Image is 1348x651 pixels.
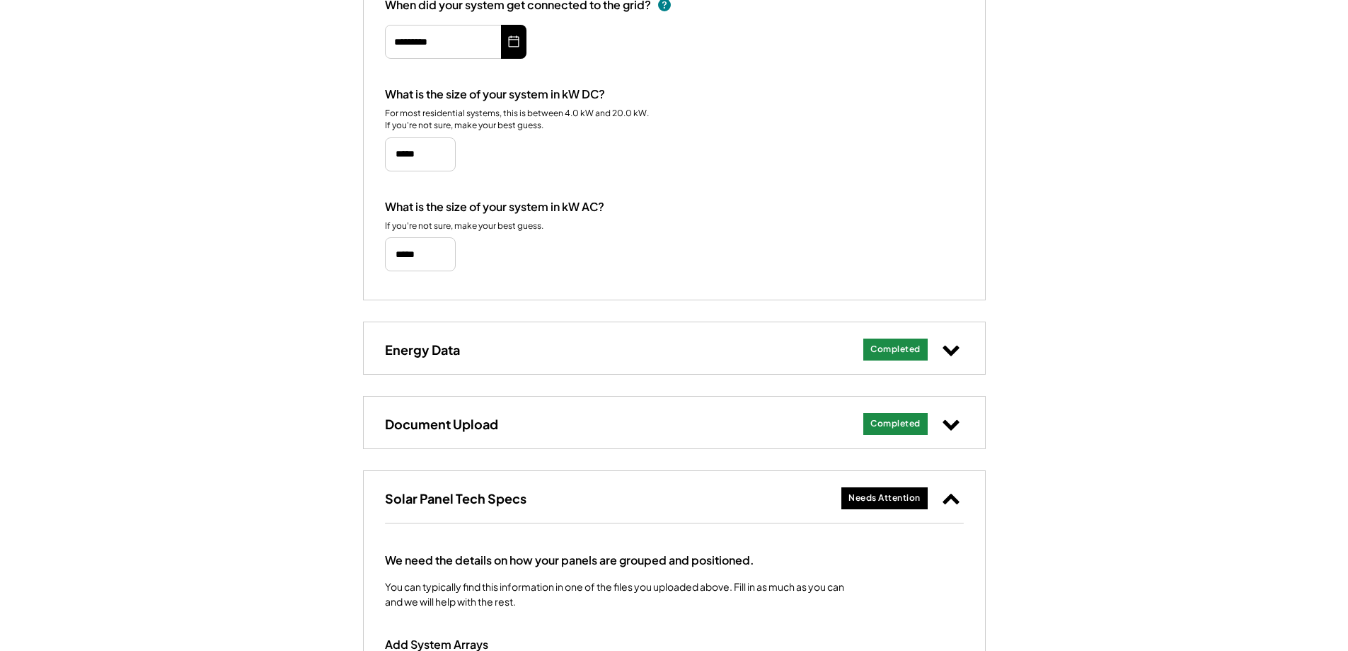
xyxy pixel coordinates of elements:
[385,416,498,432] h3: Document Upload
[385,108,650,132] div: For most residential systems, this is between 4.0 kW and 20.0 kW. If you're not sure, make your b...
[385,200,604,215] div: What is the size of your system in kW AC?
[385,579,845,609] div: You can typically find this information in one of the files you uploaded above. Fill in as much a...
[385,490,526,506] h3: Solar Panel Tech Specs
[870,418,921,430] div: Completed
[385,220,543,232] div: If you're not sure, make your best guess.
[848,492,921,504] div: Needs Attention
[385,552,754,569] div: We need the details on how your panels are grouped and positioned.
[870,344,921,356] div: Completed
[385,341,460,358] h3: Energy Data
[385,87,605,102] div: What is the size of your system in kW DC?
